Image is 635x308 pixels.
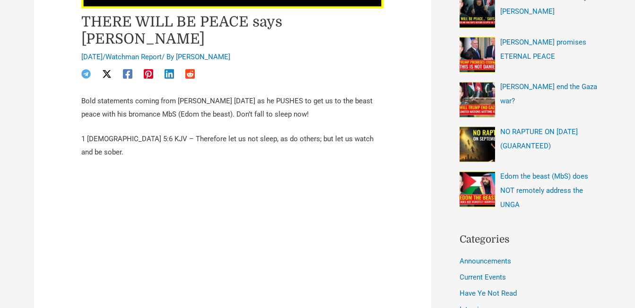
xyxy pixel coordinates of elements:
a: [PERSON_NAME] promises ETERNAL PEACE [500,38,586,61]
a: Announcements [460,257,511,265]
a: Twitter / X [102,69,112,79]
a: Linkedin [165,69,174,79]
a: Facebook [123,69,132,79]
a: Reddit [185,69,195,79]
a: Telegram [81,69,91,79]
a: NO RAPTURE ON [DATE] (GUARANTEED) [500,127,578,150]
a: Current Events [460,273,506,281]
a: Watchman Report [105,53,162,61]
h1: THERE WILL BE PEACE says [PERSON_NAME] [81,13,384,47]
p: 1 [DEMOGRAPHIC_DATA] 5:6 KJV – Therefore let us not sleep, as do others; but let us watch and be ... [81,133,384,159]
a: Pinterest [144,69,153,79]
a: [PERSON_NAME] [176,53,230,61]
p: Bold statements coming from [PERSON_NAME] [DATE] as he PUSHES to get us to the beast peace with h... [81,95,384,121]
a: Edom the beast (MbS) does NOT remotely address the UNGA [500,172,588,209]
span: [DATE] [81,53,103,61]
div: / / By [81,52,384,63]
a: Have Ye Not Read [460,289,517,298]
h2: Categories [460,232,601,247]
a: [PERSON_NAME] end the Gaza war? [500,82,597,105]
